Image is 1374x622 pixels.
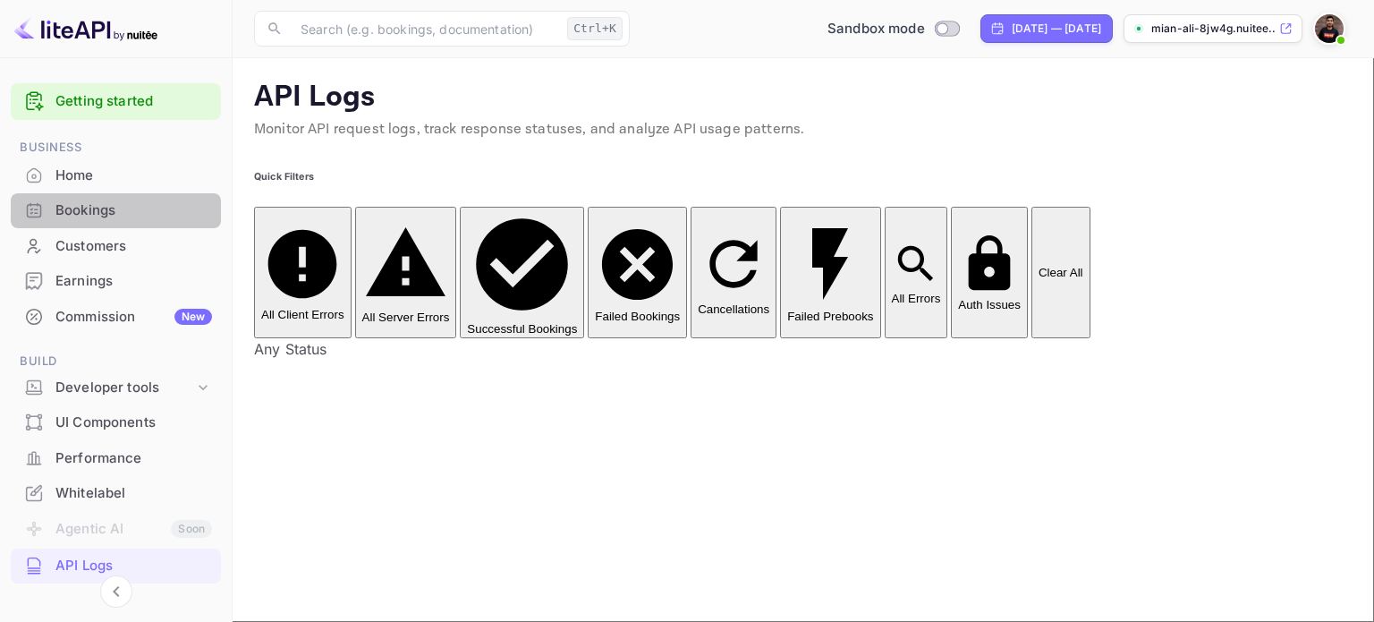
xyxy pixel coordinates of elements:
[820,19,966,39] div: Switch to Production mode
[11,372,221,404] div: Developer tools
[1151,21,1276,37] p: mian-ali-8jw4g.nuitee....
[254,119,1353,141] p: Monitor API request logs, track response statuses, and analyze API usage patterns.
[55,307,212,328] div: Commission
[174,309,212,325] div: New
[567,17,623,40] div: Ctrl+K
[11,405,221,440] div: UI Components
[1012,21,1101,37] div: [DATE] — [DATE]
[885,207,948,338] button: All Errors
[14,14,157,43] img: LiteAPI logo
[11,193,221,228] div: Bookings
[691,207,776,338] button: Cancellations
[11,229,221,264] div: Customers
[11,83,221,120] div: Getting started
[11,352,221,371] span: Build
[290,11,560,47] input: Search (e.g. bookings, documentation)
[11,476,221,509] a: Whitelabel
[55,236,212,257] div: Customers
[11,264,221,297] a: Earnings
[254,338,1353,360] div: Any Status
[951,207,1028,338] button: Auth Issues
[11,549,221,582] a: API Logs
[254,207,352,338] button: All Client Errors
[11,193,221,226] a: Bookings
[827,19,925,39] span: Sandbox mode
[11,441,221,476] div: Performance
[55,271,212,292] div: Earnings
[55,91,212,112] a: Getting started
[55,166,212,186] div: Home
[11,158,221,193] div: Home
[780,207,880,338] button: Failed Prebooks
[11,138,221,158] span: Business
[55,413,212,433] div: UI Components
[11,300,221,335] div: CommissionNew
[11,300,221,333] a: CommissionNew
[11,441,221,474] a: Performance
[11,549,221,584] div: API Logs
[11,264,221,299] div: Earnings
[254,170,1353,184] h6: Quick Filters
[55,556,212,576] div: API Logs
[55,448,212,469] div: Performance
[55,200,212,221] div: Bookings
[588,207,687,338] button: Failed Bookings
[11,158,221,192] a: Home
[11,476,221,511] div: Whitelabel
[460,207,584,338] button: Successful Bookings
[1315,14,1344,43] img: Mian Ali
[11,405,221,439] a: UI Components
[55,483,212,504] div: Whitelabel
[11,229,221,262] a: Customers
[254,80,1353,115] p: API Logs
[55,378,194,398] div: Developer tools
[100,575,132,608] button: Collapse navigation
[1031,207,1090,338] button: Clear All
[355,207,457,338] button: All Server Errors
